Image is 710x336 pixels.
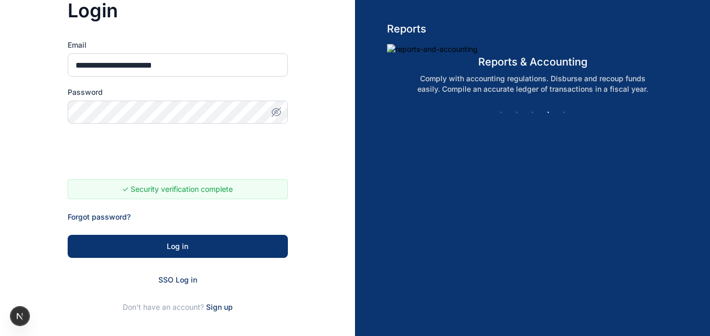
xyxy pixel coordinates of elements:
[84,241,271,252] div: Log in
[158,275,197,284] a: SSO Log in
[68,302,288,312] p: Don't have an account?
[387,21,678,36] h5: Reports
[68,40,288,50] label: Email
[399,73,667,94] p: Comply with accounting regulations. Disburse and recoup funds easily. Compile an accurate ledger ...
[496,107,507,118] button: 1
[72,184,283,194] p: ✓ Security verification complete
[387,44,678,55] img: reports-and-accounting
[602,107,612,118] button: Next
[543,107,554,118] button: 4
[453,107,463,118] button: Previous
[559,107,569,118] button: 5
[68,235,288,258] button: Log in
[206,302,233,311] a: Sign up
[68,87,288,97] label: Password
[387,55,678,69] h5: reports & accounting
[512,107,522,118] button: 2
[68,212,131,221] a: Forgot password?
[98,132,257,173] iframe: reCAPTCHA
[528,107,538,118] button: 3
